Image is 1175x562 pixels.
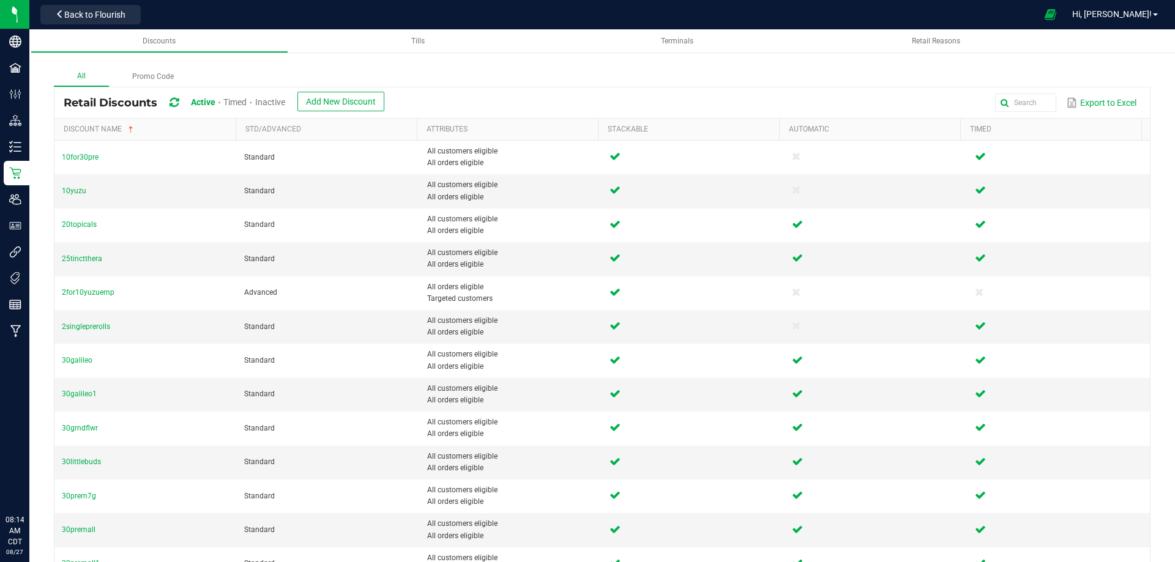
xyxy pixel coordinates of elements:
span: All customers eligible [427,146,595,157]
span: All orders eligible [427,428,595,440]
label: Promo Code [109,67,197,86]
button: Export to Excel [1064,92,1140,113]
span: Sortable [126,125,136,135]
inline-svg: Manufacturing [9,325,21,337]
inline-svg: Configuration [9,88,21,100]
p: 08/27 [6,547,24,556]
label: All [54,67,109,87]
span: Terminals [661,37,693,45]
span: Open Ecommerce Menu [1037,2,1064,26]
inline-svg: Tags [9,272,21,284]
span: All customers eligible [427,179,595,191]
inline-svg: Facilities [9,62,21,74]
inline-svg: User Roles [9,220,21,232]
span: Standard [244,424,275,432]
inline-svg: Users [9,193,21,205]
span: 30prem7g [62,492,96,500]
span: All orders eligible [427,496,595,508]
span: Standard [244,356,275,364]
a: AutomaticSortable [789,125,955,135]
span: Back to Flourish [64,10,125,20]
span: All orders eligible [427,394,595,406]
a: StackableSortable [608,125,774,135]
span: 30grndflwr [62,424,98,432]
span: Discounts [143,37,176,45]
span: All orders eligible [427,157,595,169]
span: All orders eligible [427,191,595,203]
span: Hi, [PERSON_NAME]! [1072,9,1152,19]
a: Discount NameSortable [64,125,231,135]
p: 08:14 AM CDT [6,514,24,547]
span: All orders eligible [427,327,595,338]
span: Standard [244,492,275,500]
inline-svg: Distribution [9,114,21,127]
span: All orders eligible [427,361,595,372]
span: All customers eligible [427,416,595,428]
button: Back to Flourish [40,5,141,24]
span: Standard [244,187,275,195]
span: Active [191,97,215,107]
inline-svg: Inventory [9,141,21,153]
span: Retail Reasons [912,37,960,45]
span: 10for30pre [62,153,99,161]
inline-svg: Retail [9,167,21,179]
span: Standard [244,153,275,161]
span: Tills [411,37,425,45]
span: All customers eligible [427,349,595,360]
inline-svg: Reports [9,298,21,311]
span: All orders eligible [427,225,595,237]
span: Standard [244,525,275,534]
span: All customers eligible [427,213,595,225]
span: Advanced [244,288,277,297]
a: Std/AdvancedSortable [245,125,412,135]
span: Standard [244,390,275,398]
span: 10yuzu [62,187,86,195]
span: Standard [244,322,275,331]
span: All orders eligible [427,462,595,474]
inline-svg: Integrations [9,246,21,258]
span: All customers eligible [427,451,595,462]
span: Inactive [255,97,285,107]
span: Timed [223,97,247,107]
span: All customers eligible [427,247,595,259]
span: 30littlebuds [62,457,101,466]
a: AttributesSortable [427,125,593,135]
span: All customers eligible [427,484,595,496]
span: 2for10yuzuemp [62,288,114,297]
span: 2singleprerolls [62,322,110,331]
inline-svg: Company [9,35,21,48]
span: Standard [244,254,275,263]
input: Search [995,94,1056,112]
iframe: Resource center [12,464,49,501]
span: Add New Discount [306,97,376,106]
span: All customers eligible [427,518,595,530]
span: Targeted customers [427,293,595,305]
span: All orders eligible [427,281,595,293]
button: Add New Discount [297,92,384,111]
span: 30galileo1 [62,390,97,398]
div: Retail Discounts [64,92,394,114]
span: 30galileo [62,356,92,364]
span: 30premall [62,525,95,534]
span: 20topicals [62,220,97,229]
span: 25tinctthera [62,254,102,263]
span: All orders eligible [427,530,595,542]
span: All customers eligible [427,383,595,394]
span: Standard [244,457,275,466]
span: Standard [244,220,275,229]
span: All customers eligible [427,315,595,327]
a: TimedSortable [970,125,1136,135]
span: All orders eligible [427,259,595,270]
